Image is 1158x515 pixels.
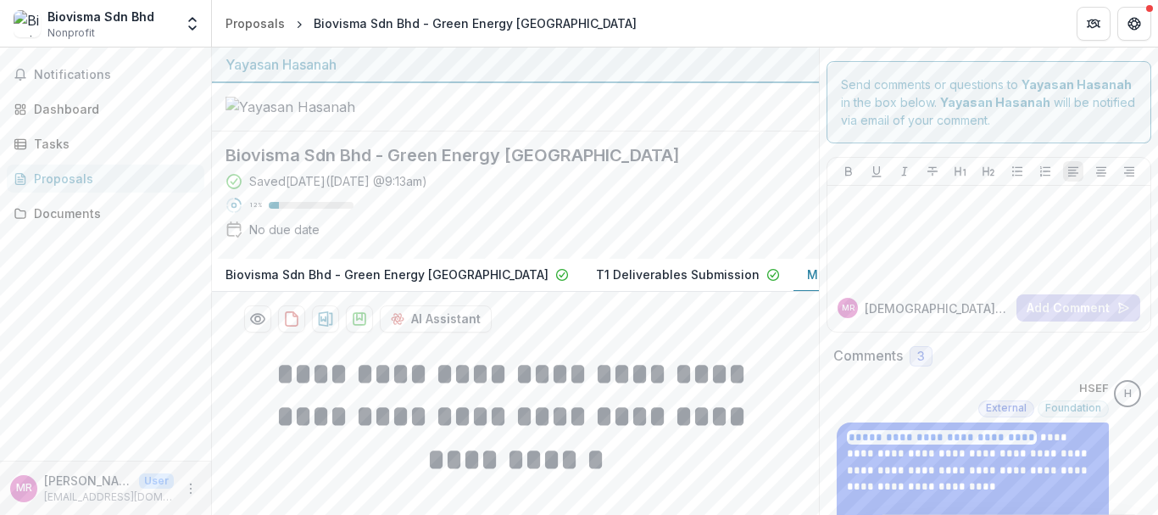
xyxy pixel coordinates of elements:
button: Open entity switcher [181,7,204,41]
h2: Comments [833,348,903,364]
nav: breadcrumb [219,11,643,36]
button: Notifications [7,61,204,88]
p: T1 Deliverables Submission [596,266,760,283]
div: Proposals [225,14,285,32]
div: Send comments or questions to in the box below. will be notified via email of your comment. [827,61,1151,143]
button: Align Center [1091,161,1111,182]
button: AI Assistant [380,305,492,333]
div: Proposals [34,170,191,188]
img: Yayasan Hasanah [225,97,395,117]
span: Foundation [1045,402,1101,414]
div: Biovisma Sdn Bhd - Green Energy [GEOGRAPHIC_DATA] [314,14,637,32]
span: 3 [917,350,925,364]
button: Bullet List [1007,161,1027,182]
h2: Biovisma Sdn Bhd - Green Energy [GEOGRAPHIC_DATA] [225,145,778,165]
button: download-proposal [346,305,373,333]
button: download-proposal [278,305,305,333]
p: User [139,473,174,489]
p: [DEMOGRAPHIC_DATA][PERSON_NAME] [865,299,1010,317]
p: Monitoring-Deliverables Submission [807,266,1024,283]
button: Preview 44acbf36-ff95-402e-a6a8-19d5da387819-3.pdf [244,305,271,333]
button: Ordered List [1035,161,1055,182]
button: Bold [838,161,859,182]
div: Saved [DATE] ( [DATE] @ 9:13am ) [249,172,427,190]
button: Heading 1 [950,161,971,182]
button: Strike [922,161,943,182]
div: No due date [249,221,320,238]
div: Biovisma Sdn Bhd [47,8,154,25]
div: Tasks [34,135,191,153]
div: MUHAMMAD ASWAD BIN ABD RASHID [16,483,32,494]
button: Add Comment [1016,294,1140,322]
p: Biovisma Sdn Bhd - Green Energy [GEOGRAPHIC_DATA] [225,266,548,283]
button: Get Help [1117,7,1151,41]
span: External [986,402,1027,414]
button: Italicize [894,161,915,182]
p: HSEF [1079,380,1109,397]
a: Proposals [219,11,292,36]
p: [EMAIL_ADDRESS][DOMAIN_NAME] [44,490,174,505]
button: More [181,479,201,499]
strong: Yayasan Hasanah [1022,77,1132,92]
div: Yayasan Hasanah [225,54,805,75]
div: MUHAMMAD ASWAD BIN ABD RASHID [842,304,855,312]
p: [PERSON_NAME] BIN ABD [PERSON_NAME] [44,472,132,490]
div: HSEF [1124,389,1132,400]
button: Align Right [1119,161,1139,182]
button: Align Left [1063,161,1083,182]
span: Nonprofit [47,25,95,41]
p: 12 % [249,199,262,211]
div: Dashboard [34,100,191,118]
a: Documents [7,199,204,227]
strong: Yayasan Hasanah [940,95,1050,109]
a: Dashboard [7,95,204,123]
span: Notifications [34,68,198,82]
button: Partners [1077,7,1111,41]
button: Heading 2 [978,161,999,182]
a: Tasks [7,130,204,158]
div: Documents [34,204,191,222]
button: download-proposal [312,305,339,333]
a: Proposals [7,165,204,193]
button: Underline [866,161,887,182]
img: Biovisma Sdn Bhd [14,10,41,37]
